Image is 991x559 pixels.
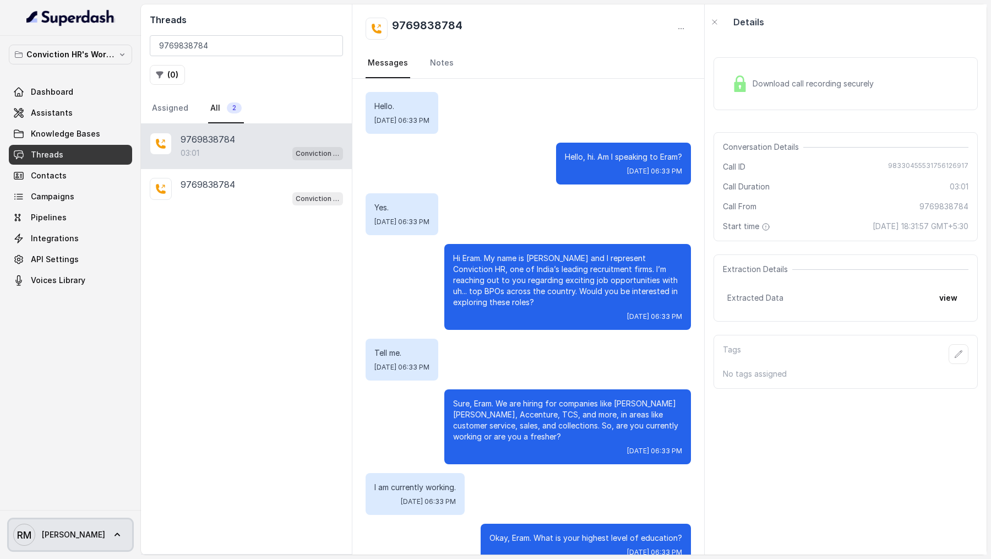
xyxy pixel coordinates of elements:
span: [DATE] 06:33 PM [401,497,456,506]
a: [PERSON_NAME] [9,519,132,550]
a: Contacts [9,166,132,186]
a: API Settings [9,249,132,269]
p: Conviction HR Outbound Assistant [296,148,340,159]
span: Extraction Details [723,264,792,275]
p: 03:01 [181,148,199,159]
p: Yes. [374,202,429,213]
span: Extracted Data [727,292,783,303]
p: Details [733,15,764,29]
a: Assistants [9,103,132,123]
a: All2 [208,94,244,123]
p: Okay, Eram. What is your highest level of education? [489,533,682,544]
a: Integrations [9,229,132,248]
h2: 9769838784 [392,18,462,40]
p: Hello. [374,101,429,112]
p: Sure, Eram. We are hiring for companies like [PERSON_NAME] [PERSON_NAME], Accenture, TCS, and mor... [453,398,682,442]
a: Threads [9,145,132,165]
span: 9769838784 [919,201,968,212]
span: [DATE] 06:33 PM [627,548,682,557]
span: [DATE] 06:33 PM [627,312,682,321]
span: [DATE] 18:31:57 GMT+5:30 [873,221,968,232]
span: [DATE] 06:33 PM [627,167,682,176]
a: Voices Library [9,270,132,290]
a: Assigned [150,94,190,123]
span: [DATE] 06:33 PM [374,116,429,125]
a: Pipelines [9,208,132,227]
a: Messages [366,48,410,78]
input: Search by Call ID or Phone Number [150,35,343,56]
p: Tags [723,344,741,364]
p: No tags assigned [723,368,968,379]
p: I am currently working. [374,482,456,493]
a: Knowledge Bases [9,124,132,144]
img: Lock Icon [732,75,748,92]
span: Download call recording securely [753,78,878,89]
p: Tell me. [374,348,429,359]
a: Dashboard [9,82,132,102]
p: Conviction HR's Workspace [26,48,115,61]
p: Hi Eram. My name is [PERSON_NAME] and I represent Conviction HR, one of India’s leading recruitme... [453,253,682,308]
span: [DATE] 06:33 PM [374,218,429,226]
nav: Tabs [150,94,343,123]
nav: Tabs [366,48,691,78]
span: Call From [723,201,756,212]
a: Campaigns [9,187,132,207]
p: Hello, hi. Am I speaking to Eram? [565,151,682,162]
img: light.svg [26,9,115,26]
button: (0) [150,65,185,85]
span: [DATE] 06:33 PM [627,447,682,455]
button: Conviction HR's Workspace [9,45,132,64]
button: view [933,288,964,308]
a: Notes [428,48,456,78]
span: Conversation Details [723,142,803,153]
p: 9769838784 [181,133,235,146]
p: 9769838784 [181,178,235,191]
span: Start time [723,221,772,232]
span: Call Duration [723,181,770,192]
span: 2 [227,102,242,113]
p: Conviction HR Outbound Assistant [296,193,340,204]
span: [DATE] 06:33 PM [374,363,429,372]
span: 98330455531756126917 [888,161,968,172]
span: 03:01 [950,181,968,192]
span: Call ID [723,161,745,172]
h2: Threads [150,13,343,26]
